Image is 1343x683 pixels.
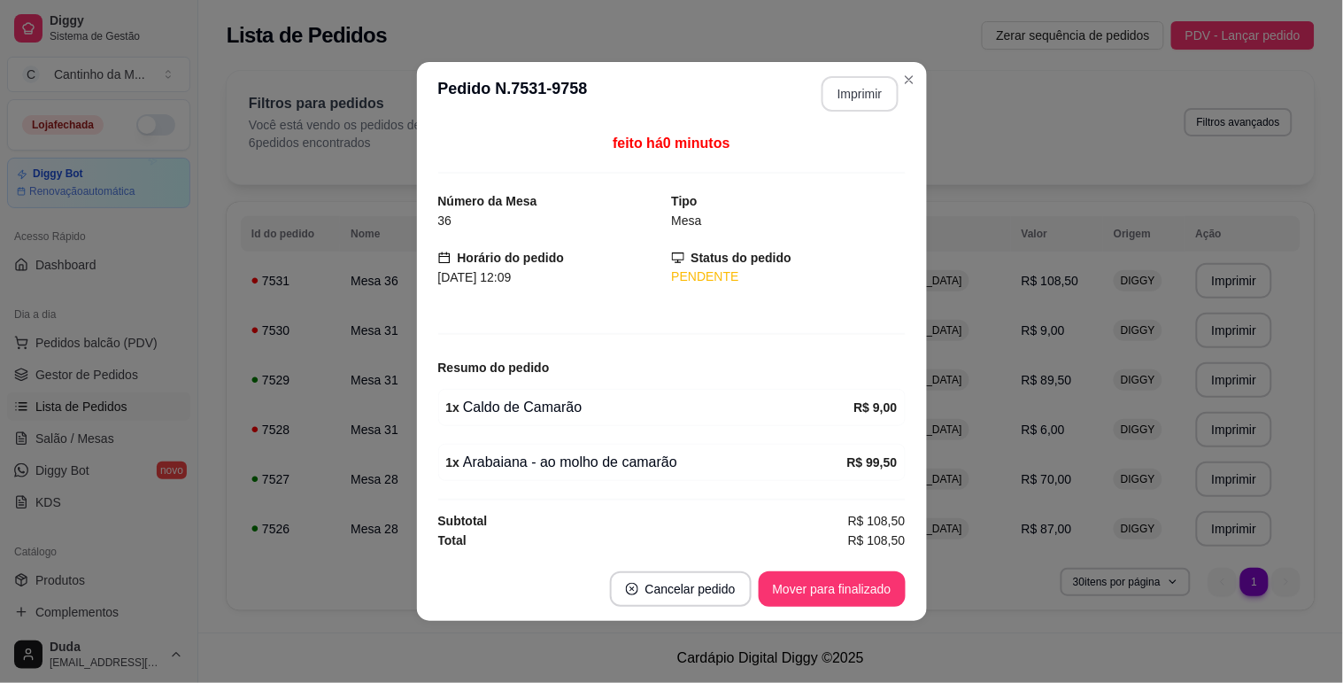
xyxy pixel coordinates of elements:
[446,397,854,418] div: Caldo de Camarão
[438,514,488,528] strong: Subtotal
[848,531,906,550] span: R$ 108,50
[847,455,898,470] strong: R$ 99,50
[895,66,923,94] button: Close
[438,270,512,284] span: [DATE] 12:09
[672,268,906,286] div: PENDENTE
[613,136,729,151] span: feito há 0 minutos
[438,361,550,375] strong: Resumo do pedido
[438,533,467,547] strong: Total
[672,213,702,228] span: Mesa
[759,571,906,607] button: Mover para finalizado
[438,213,452,228] span: 36
[438,76,588,112] h3: Pedido N. 7531-9758
[446,455,460,470] strong: 1 x
[458,251,565,265] strong: Horário do pedido
[853,400,897,415] strong: R$ 9,00
[446,452,847,473] div: Arabaiana - ao molho de camarão
[610,571,752,607] button: close-circleCancelar pedido
[822,76,899,112] button: Imprimir
[691,251,792,265] strong: Status do pedido
[626,583,638,595] span: close-circle
[438,252,451,264] span: calendar
[848,511,906,531] span: R$ 108,50
[446,400,460,415] strong: 1 x
[672,194,698,208] strong: Tipo
[672,252,684,264] span: desktop
[438,194,537,208] strong: Número da Mesa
